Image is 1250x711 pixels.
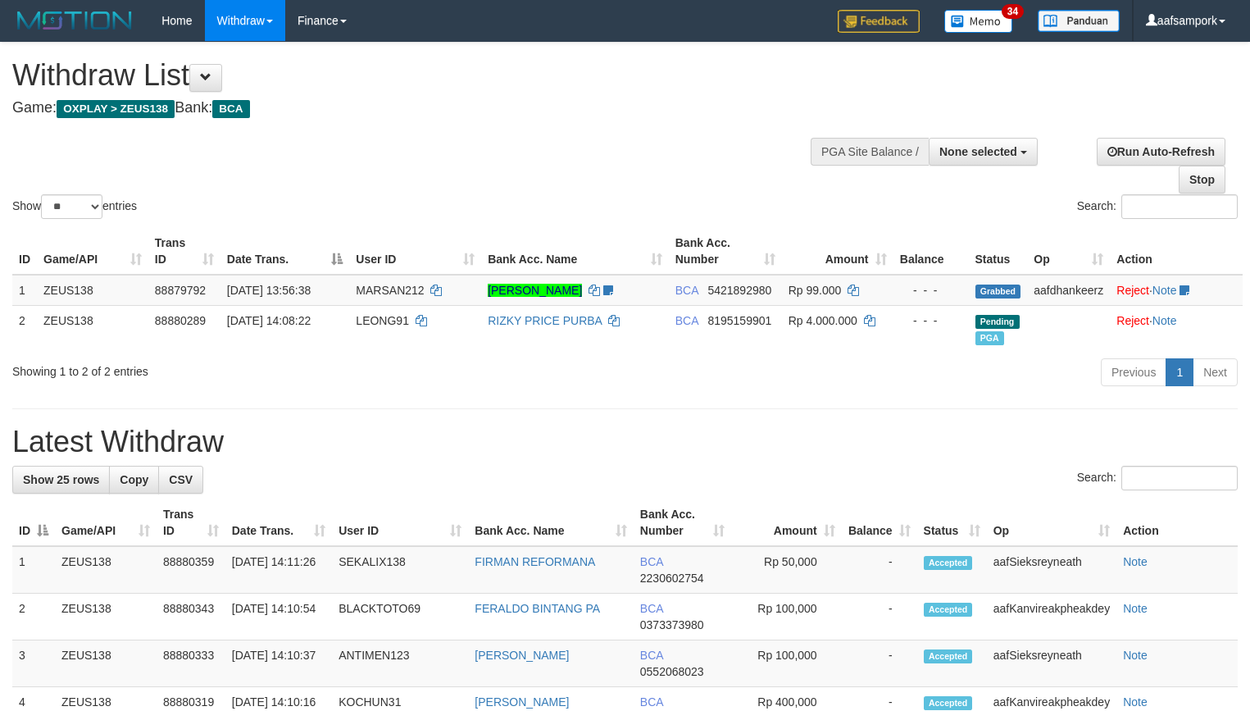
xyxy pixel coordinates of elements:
th: Game/API: activate to sort column ascending [55,499,157,546]
a: [PERSON_NAME] [475,695,569,709]
span: LEONG91 [356,314,409,327]
a: Previous [1101,358,1166,386]
th: User ID: activate to sort column ascending [332,499,468,546]
td: ZEUS138 [37,305,148,352]
span: Accepted [924,649,973,663]
td: ZEUS138 [55,594,157,640]
a: Note [1123,602,1148,615]
th: Op: activate to sort column ascending [1027,228,1110,275]
img: Feedback.jpg [838,10,920,33]
td: - [842,594,917,640]
span: Accepted [924,603,973,617]
span: Rp 99.000 [789,284,842,297]
th: Op: activate to sort column ascending [987,499,1116,546]
a: FIRMAN REFORMANA [475,555,595,568]
th: Trans ID: activate to sort column ascending [148,228,220,275]
th: Date Trans.: activate to sort column ascending [225,499,332,546]
a: CSV [158,466,203,494]
div: - - - [900,282,962,299]
a: [PERSON_NAME] [475,649,569,662]
td: 2 [12,305,37,352]
img: panduan.png [1038,10,1120,32]
td: 1 [12,546,55,594]
span: [DATE] 13:56:38 [227,284,311,297]
a: 1 [1166,358,1193,386]
h1: Withdraw List [12,59,817,92]
input: Search: [1121,194,1238,219]
a: Run Auto-Refresh [1097,138,1225,166]
td: 88880343 [157,594,225,640]
span: BCA [640,555,663,568]
span: Grabbed [975,285,1021,299]
span: Show 25 rows [23,473,99,486]
span: Copy 2230602754 to clipboard [640,572,704,585]
th: Action [1110,228,1243,275]
th: Trans ID: activate to sort column ascending [157,499,225,546]
a: Show 25 rows [12,466,110,494]
th: Game/API: activate to sort column ascending [37,228,148,275]
th: Action [1116,499,1238,546]
span: BCA [212,100,249,118]
td: Rp 100,000 [731,640,841,687]
a: Reject [1116,314,1149,327]
span: BCA [640,602,663,615]
td: SEKALIX138 [332,546,468,594]
td: BLACKTOTO69 [332,594,468,640]
span: BCA [675,284,698,297]
a: Stop [1179,166,1225,194]
span: Accepted [924,696,973,710]
img: MOTION_logo.png [12,8,137,33]
span: 88879792 [155,284,206,297]
td: · [1110,305,1243,352]
th: ID: activate to sort column descending [12,499,55,546]
th: Date Trans.: activate to sort column descending [220,228,350,275]
label: Search: [1077,466,1238,490]
td: [DATE] 14:10:37 [225,640,332,687]
span: [DATE] 14:08:22 [227,314,311,327]
th: Status [969,228,1028,275]
th: Bank Acc. Number: activate to sort column ascending [634,499,732,546]
td: ANTIMEN123 [332,640,468,687]
select: Showentries [41,194,102,219]
span: Accepted [924,556,973,570]
div: PGA Site Balance / [811,138,929,166]
td: ZEUS138 [37,275,148,306]
td: [DATE] 14:10:54 [225,594,332,640]
a: Next [1193,358,1238,386]
button: None selected [929,138,1038,166]
h1: Latest Withdraw [12,426,1238,458]
a: [PERSON_NAME] [488,284,582,297]
label: Show entries [12,194,137,219]
a: Copy [109,466,159,494]
a: Note [1123,555,1148,568]
a: RIZKY PRICE PURBA [488,314,602,327]
td: ZEUS138 [55,640,157,687]
td: - [842,640,917,687]
th: Status: activate to sort column ascending [917,499,987,546]
span: MARSAN212 [356,284,424,297]
div: - - - [900,312,962,329]
td: ZEUS138 [55,546,157,594]
span: Pending [975,315,1020,329]
th: Bank Acc. Number: activate to sort column ascending [669,228,782,275]
a: Reject [1116,284,1149,297]
span: Copy 0373373980 to clipboard [640,618,704,631]
td: Rp 100,000 [731,594,841,640]
span: BCA [675,314,698,327]
td: 3 [12,640,55,687]
a: Note [1123,649,1148,662]
span: Copy 5421892980 to clipboard [707,284,771,297]
input: Search: [1121,466,1238,490]
a: Note [1152,284,1177,297]
td: [DATE] 14:11:26 [225,546,332,594]
td: 88880359 [157,546,225,594]
th: Balance [893,228,969,275]
div: Showing 1 to 2 of 2 entries [12,357,508,380]
td: Rp 50,000 [731,546,841,594]
td: aafKanvireakpheakdey [987,594,1116,640]
span: Rp 4.000.000 [789,314,857,327]
h4: Game: Bank: [12,100,817,116]
span: BCA [640,695,663,709]
span: CSV [169,473,193,486]
td: aafdhankeerz [1027,275,1110,306]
